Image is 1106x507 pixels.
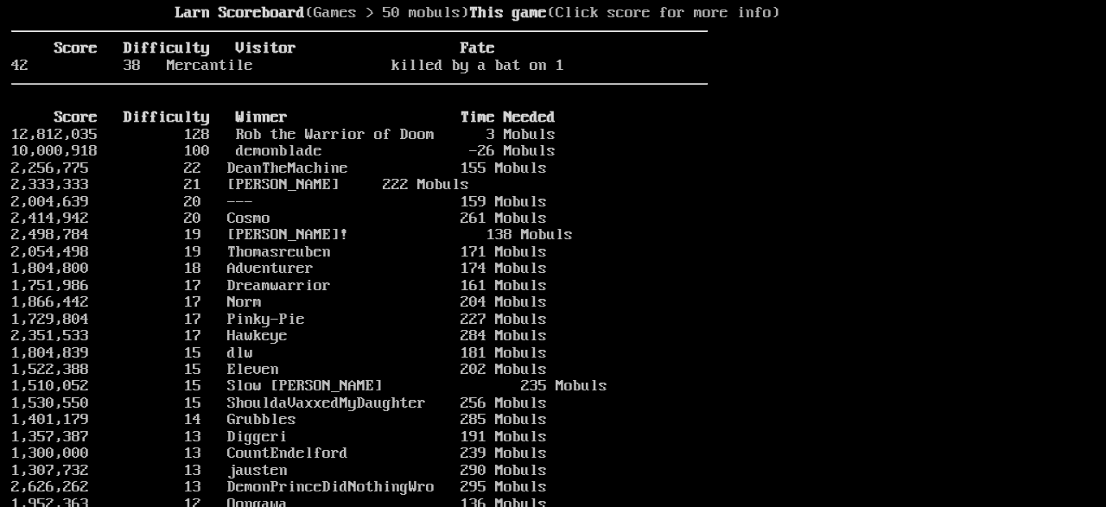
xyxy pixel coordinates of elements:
[11,294,547,311] a: 1,866,442 17 Norm 204 Mobuls
[11,176,469,193] a: 2,333,333 21 [PERSON_NAME] 222 Mobuls
[54,109,556,126] b: Score Difficulty Winner Time Needed
[11,57,564,74] a: 42 38 Mercantile killed by a bat on 1
[175,4,305,22] b: Larn Scoreboard
[11,445,547,462] a: 1,300,000 13 CountEndelford 239 Mobuls
[11,345,547,362] a: 1,804,839 15 dlw 181 Mobuls
[11,411,547,428] a: 1,401,179 14 Grubbles 285 Mobuls
[11,327,547,345] a: 2,351,533 17 Hawkeye 284 Mobuls
[11,160,547,177] a: 2,256,775 22 DeanTheMachine 155 Mobuls
[11,210,547,227] a: 2,414,942 20 Cosmo 261 Mobuls
[11,311,547,328] a: 1,729,804 17 Pinky-Pie 227 Mobuls
[11,478,547,496] a: 2,626,262 13 DemonPrinceDidNothingWro 295 Mobuls
[11,277,547,295] a: 1,751,986 17 Dreamwarrior 161 Mobuls
[11,126,556,143] a: 12,812,035 128 Rob the Warrior of Doom 3 Mobuls
[54,40,495,57] b: Score Difficulty Visitor Fate
[11,361,547,378] a: 1,522,388 15 Eleven 202 Mobuls
[11,143,556,160] a: 10,000,918 100 demonblade -26 Mobuls
[11,395,547,412] a: 1,530,550 15 ShouldaVaxxedMyDaughter 256 Mobuls
[469,4,547,22] b: This game
[11,428,547,446] a: 1,357,387 13 Diggeri 191 Mobuls
[11,377,607,395] a: 1,510,052 15 Slow [PERSON_NAME] 235 Mobuls
[11,244,547,261] a: 2,054,498 19 Thomasreuben 171 Mobuls
[11,226,573,244] a: 2,498,784 19 [PERSON_NAME]! 138 Mobuls
[11,462,547,479] a: 1,307,732 13 jausten 290 Mobuls
[11,193,547,211] a: 2,004,639 20 --- 159 Mobuls
[11,5,708,482] larn: (Games > 50 mobuls) (Click score for more info) Click on a score for more information ---- Reload...
[11,260,547,277] a: 1,804,800 18 Adventurer 174 Mobuls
